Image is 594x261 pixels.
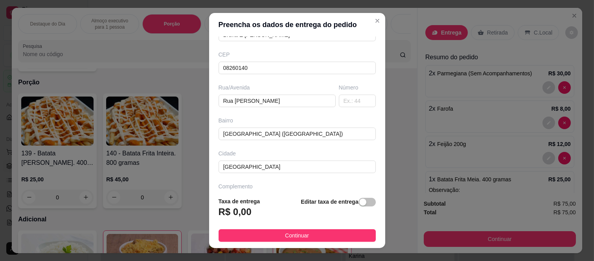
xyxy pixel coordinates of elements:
div: Número [339,84,376,91]
div: CEP [219,51,376,58]
div: Complemento [219,183,376,190]
span: Continuar [285,231,309,240]
div: Rua/Avenida [219,84,336,91]
strong: Taxa de entrega [219,198,260,204]
input: Ex.: 44 [339,95,376,107]
strong: Editar taxa de entrega [301,199,358,205]
header: Preencha os dados de entrega do pedido [209,13,385,37]
button: Close [371,15,384,27]
input: Ex.: Santo André [219,161,376,173]
h3: R$ 0,00 [219,206,252,218]
button: Continuar [219,229,376,242]
input: Ex.: 00000-000 [219,62,376,74]
input: Ex.: Rua Oscar Freire [219,95,336,107]
div: Cidade [219,150,376,157]
input: Ex.: Bairro Jardim [219,128,376,140]
div: Bairro [219,117,376,124]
